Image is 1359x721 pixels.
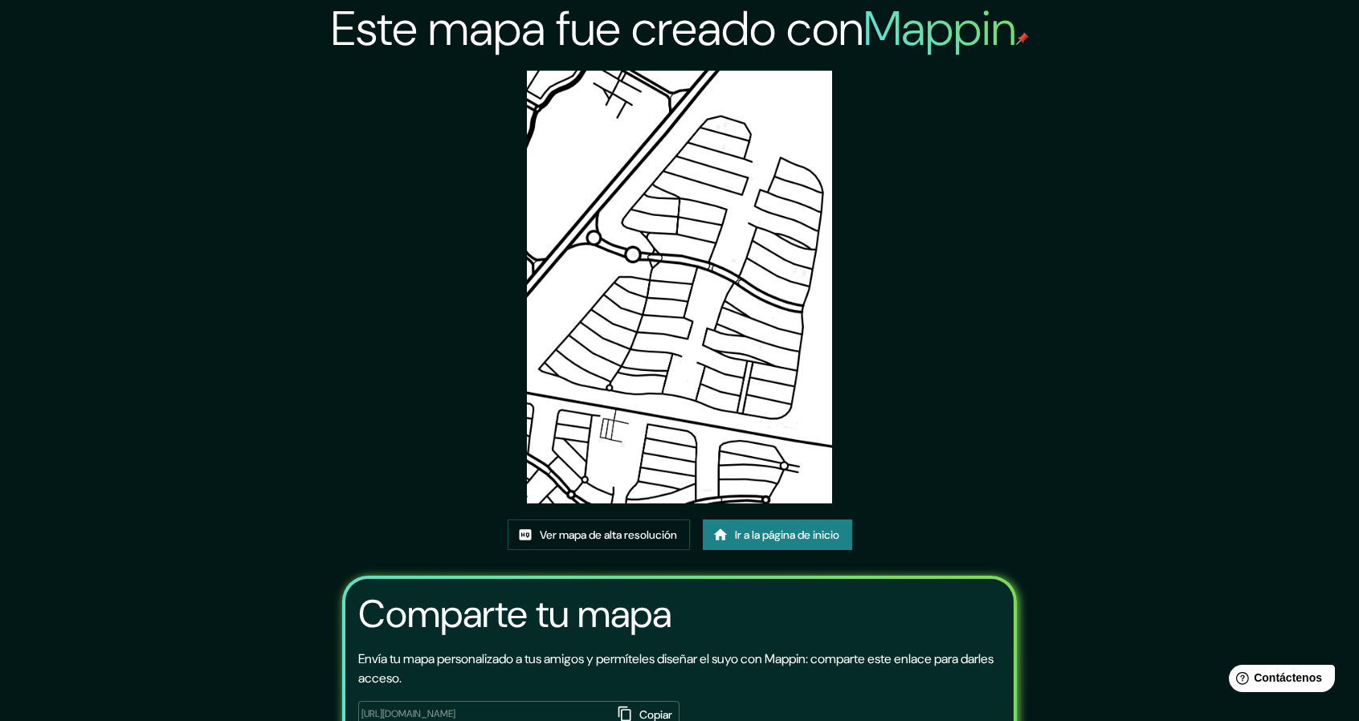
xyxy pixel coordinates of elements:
a: Ver mapa de alta resolución [508,519,690,550]
font: Envía tu mapa personalizado a tus amigos y permíteles diseñar el suyo con Mappin: comparte este e... [358,650,994,686]
a: Ir a la página de inicio [703,519,852,550]
font: Ver mapa de alta resolución [540,528,677,542]
font: Ir a la página de inicio [735,528,839,542]
font: Comparte tu mapa [358,589,671,639]
img: mapa creado [527,71,833,503]
iframe: Lanzador de widgets de ayuda [1216,658,1341,703]
img: pin de mapeo [1016,32,1029,45]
